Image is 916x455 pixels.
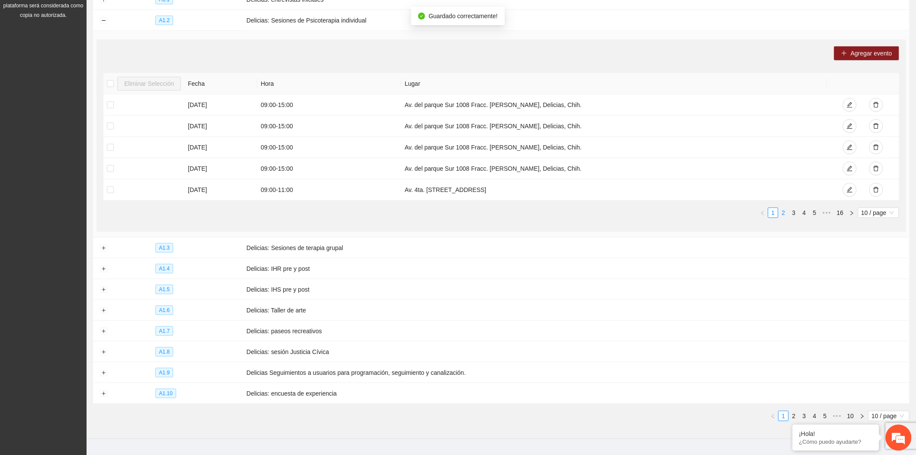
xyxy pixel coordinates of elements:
a: 16 [834,208,846,218]
button: left [768,411,778,421]
a: 1 [779,411,788,421]
a: 2 [789,411,799,421]
button: delete [869,140,883,154]
span: edit [847,102,853,109]
span: right [860,414,865,419]
li: Next Page [857,411,868,421]
button: edit [843,119,857,133]
a: 2 [779,208,788,218]
li: 5 [810,208,820,218]
div: ¡Hola! [799,430,873,437]
button: edit [843,162,857,175]
li: Next 5 Pages [820,208,834,218]
textarea: Escriba su mensaje y pulse “Intro” [4,237,165,267]
td: Delicias: IHS pre y post [243,279,910,300]
td: Av. del parque Sur 1008 Fracc. [PERSON_NAME], Delicias, Chih. [401,158,827,179]
span: A1.10 [155,389,176,398]
p: ¿Cómo puedo ayudarte? [799,439,873,445]
a: 3 [800,411,809,421]
td: 09:00 - 15:00 [257,137,401,158]
span: check-circle [418,13,425,19]
a: 5 [820,411,830,421]
button: plusAgregar evento [834,46,899,60]
div: Chatee con nosotros ahora [45,44,145,55]
span: delete [873,102,879,109]
span: ••• [830,411,844,421]
span: plus [841,50,847,57]
td: Delicias: Sesiones de Psicoterapia individual [243,10,910,31]
li: Next Page [847,208,857,218]
span: edit [847,144,853,151]
a: 4 [800,208,809,218]
td: Delicias Seguimientos a usuarios para programación, seguimiento y canalización. [243,362,910,383]
span: A1.9 [155,368,173,377]
td: 09:00 - 11:00 [257,179,401,201]
td: Delicias: IHR pre y post [243,258,910,279]
button: Expand row [100,328,107,335]
td: Delicias: Taller de arte [243,300,910,321]
span: left [760,211,765,216]
span: 10 / page [872,411,906,421]
span: 10 / page [861,208,896,218]
li: 1 [768,208,778,218]
td: [DATE] [184,94,257,116]
button: delete [869,119,883,133]
span: edit [847,187,853,194]
button: right [847,208,857,218]
span: edit [847,123,853,130]
div: Page Size [868,411,910,421]
td: 09:00 - 15:00 [257,158,401,179]
span: Guardado correctamente! [429,13,498,19]
li: 5 [820,411,830,421]
td: Av. del parque Sur 1008 Fracc. [PERSON_NAME], Delicias, Chih. [401,94,827,116]
span: delete [873,166,879,172]
span: A1.7 [155,326,173,336]
td: Av. 4ta. [STREET_ADDRESS] [401,179,827,201]
div: Minimizar ventana de chat en vivo [142,4,163,25]
button: edit [843,98,857,112]
button: delete [869,162,883,175]
span: delete [873,187,879,194]
a: 3 [789,208,799,218]
th: Hora [257,73,401,94]
td: [DATE] [184,137,257,158]
span: delete [873,123,879,130]
button: Expand row [100,370,107,377]
td: [DATE] [184,179,257,201]
td: Delicias: paseos recreativos [243,321,910,341]
span: ••• [820,208,834,218]
span: Estamos en línea. [50,116,119,203]
li: Previous Page [758,208,768,218]
button: right [857,411,868,421]
button: Collapse row [100,17,107,24]
span: A1.3 [155,243,173,253]
span: A1.8 [155,347,173,357]
button: Expand row [100,307,107,314]
span: right [849,211,855,216]
td: [DATE] [184,116,257,137]
button: Expand row [100,349,107,356]
a: 5 [810,208,819,218]
button: delete [869,183,883,197]
td: Delicias: Sesiones de terapia grupal [243,237,910,258]
th: Lugar [401,73,827,94]
button: Expand row [100,266,107,273]
td: Av. del parque Sur 1008 Fracc. [PERSON_NAME], Delicias, Chih. [401,137,827,158]
button: Expand row [100,286,107,293]
li: 2 [778,208,789,218]
button: Eliminar Selección [117,77,181,91]
button: left [758,208,768,218]
span: edit [847,166,853,172]
span: A1.2 [155,16,173,25]
span: Agregar evento [851,49,892,58]
li: 2 [789,411,799,421]
span: A1.6 [155,305,173,315]
td: Av. del parque Sur 1008 Fracc. [PERSON_NAME], Delicias, Chih. [401,116,827,137]
span: left [771,414,776,419]
td: 09:00 - 15:00 [257,116,401,137]
td: 09:00 - 15:00 [257,94,401,116]
li: 10 [844,411,857,421]
span: A1.4 [155,264,173,273]
a: 4 [810,411,819,421]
